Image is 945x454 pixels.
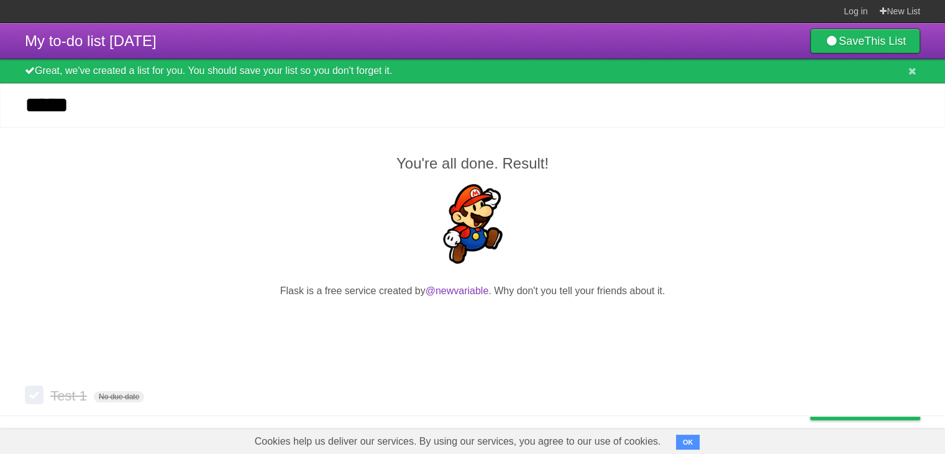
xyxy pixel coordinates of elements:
[450,314,495,331] iframe: X Post Button
[242,429,673,454] span: Cookies help us deliver our services. By using our services, you agree to our use of cookies.
[433,184,513,264] img: Super Mario
[836,398,914,420] span: Buy me a coffee
[25,32,157,49] span: My to-do list [DATE]
[864,35,906,47] b: This List
[676,435,700,450] button: OK
[810,29,920,53] a: SaveThis List
[50,388,90,404] span: Test 1
[25,284,920,299] p: Flask is a free service created by . Why don't you tell your friends about it.
[94,391,144,402] span: No due date
[25,152,920,175] h2: You're all done. Result!
[25,386,43,404] label: Done
[426,285,489,296] a: @newvariable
